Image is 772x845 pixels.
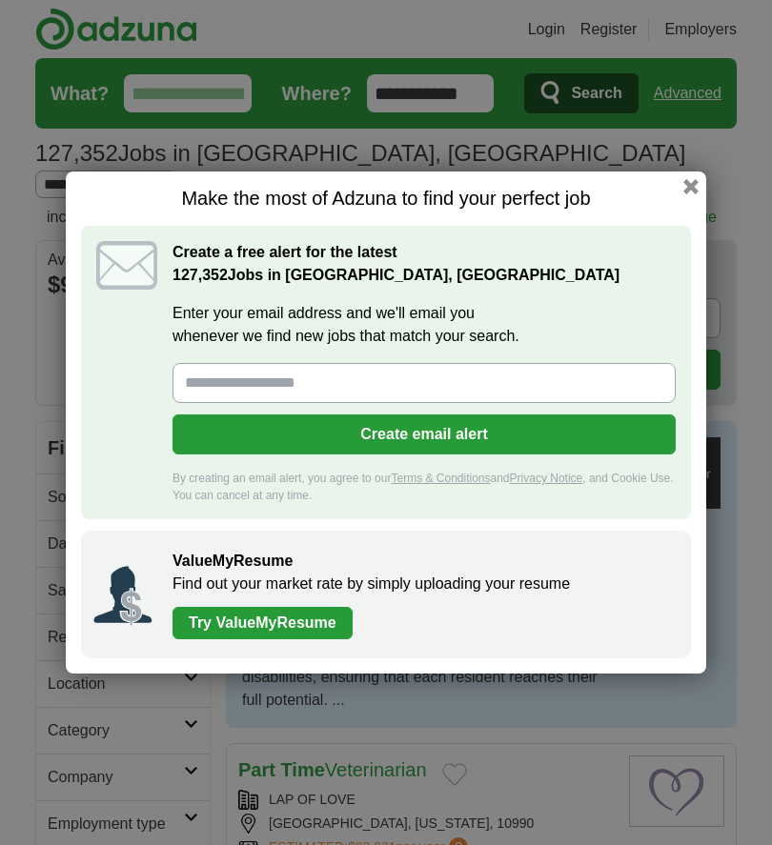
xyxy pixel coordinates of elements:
a: Try ValueMyResume [173,607,353,639]
div: By creating an email alert, you agree to our and , and Cookie Use. You can cancel at any time. [173,470,676,504]
label: Enter your email address and we'll email you whenever we find new jobs that match your search. [173,302,676,348]
span: 127,352 [173,264,228,287]
a: Terms & Conditions [391,472,490,485]
strong: Jobs in [GEOGRAPHIC_DATA], [GEOGRAPHIC_DATA] [173,267,620,283]
h2: ValueMyResume [173,550,672,573]
a: Privacy Notice [510,472,583,485]
button: Create email alert [173,414,676,454]
h1: Make the most of Adzuna to find your perfect job [81,187,691,211]
p: Find out your market rate by simply uploading your resume [173,573,672,595]
h2: Create a free alert for the latest [173,241,676,287]
img: icon_email.svg [96,241,157,290]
